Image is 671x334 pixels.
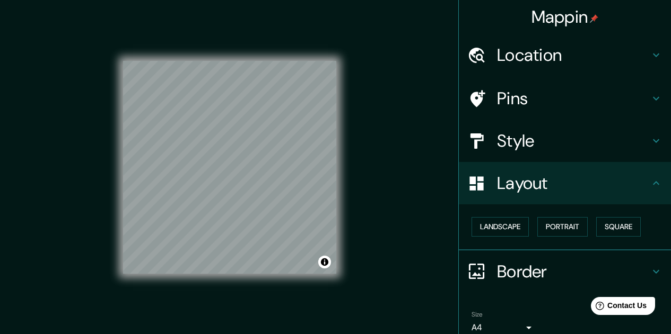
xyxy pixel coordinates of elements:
div: Layout [459,162,671,204]
div: Style [459,120,671,162]
h4: Border [497,261,650,282]
h4: Pins [497,88,650,109]
h4: Mappin [531,6,599,28]
button: Square [596,217,641,237]
label: Size [472,310,483,319]
iframe: Help widget launcher [577,293,659,322]
h4: Style [497,130,650,151]
h4: Layout [497,173,650,194]
button: Landscape [472,217,529,237]
div: Location [459,34,671,76]
img: pin-icon.png [590,14,598,23]
button: Portrait [537,217,588,237]
canvas: Map [123,61,336,274]
h4: Location [497,44,650,66]
button: Toggle attribution [318,256,331,268]
div: Pins [459,77,671,120]
div: Border [459,250,671,293]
